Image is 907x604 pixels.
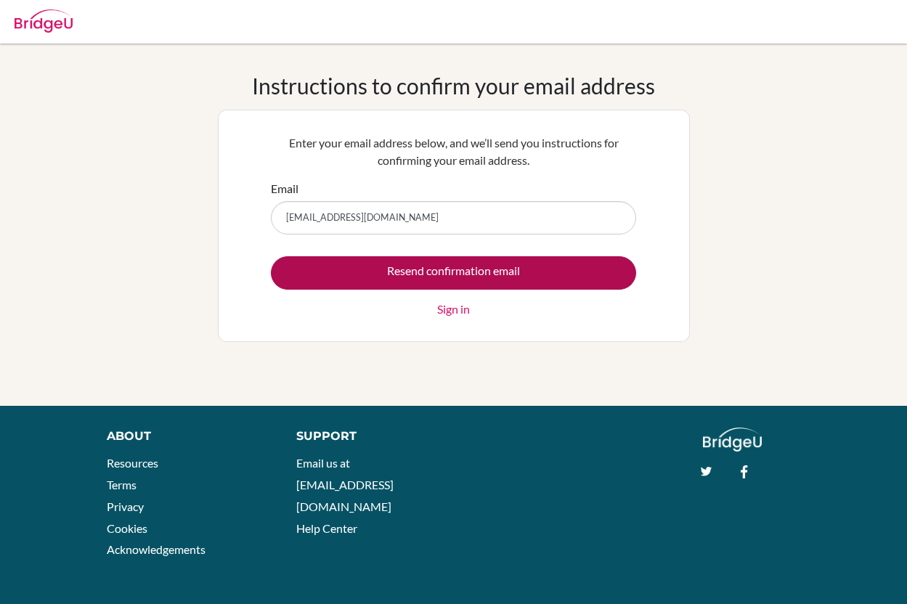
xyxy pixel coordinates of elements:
[107,478,137,491] a: Terms
[296,521,357,535] a: Help Center
[252,73,655,99] h1: Instructions to confirm your email address
[296,428,439,445] div: Support
[107,456,158,470] a: Resources
[271,180,298,197] label: Email
[271,256,636,290] input: Resend confirmation email
[437,301,470,318] a: Sign in
[107,499,144,513] a: Privacy
[296,456,394,513] a: Email us at [EMAIL_ADDRESS][DOMAIN_NAME]
[703,428,762,452] img: logo_white@2x-f4f0deed5e89b7ecb1c2cc34c3e3d731f90f0f143d5ea2071677605dd97b5244.png
[271,134,636,169] p: Enter your email address below, and we’ll send you instructions for confirming your email address.
[107,428,264,445] div: About
[15,9,73,33] img: Bridge-U
[107,521,147,535] a: Cookies
[107,542,206,556] a: Acknowledgements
